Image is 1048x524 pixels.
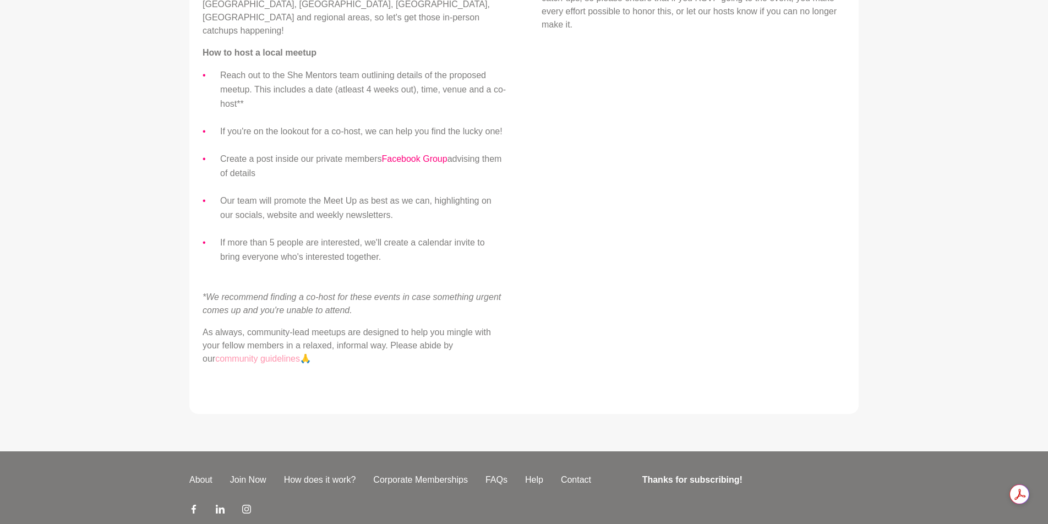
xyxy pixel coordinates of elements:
h4: Thanks for subscribing! [642,473,852,487]
a: FAQs [477,473,516,487]
li: Our team will promote the Meet Up as best as we can, highlighting on our socials, website and wee... [220,194,506,222]
a: Facebook Group [381,154,447,163]
a: About [181,473,221,487]
li: Reach out to the She Mentors team outlining details of the proposed meetup. This includes a date ... [220,68,506,111]
strong: How to host a local meetup [203,48,316,57]
a: Instagram [242,504,251,517]
li: If more than 5 people are interested, we'll create a calendar invite to bring everyone who's inte... [220,236,506,264]
a: Join Now [221,473,275,487]
a: community guidelines [215,354,300,363]
a: Facebook [189,504,198,517]
li: If you're on the lookout for a co-host, we can help you find the lucky one! [220,124,506,139]
em: *We recommend finding a co-host for these events in case something urgent comes up and you're una... [203,292,501,315]
a: Corporate Memberships [364,473,477,487]
li: Create a post inside our private members advising them of details [220,152,506,181]
a: Contact [552,473,600,487]
p: As always, community-lead meetups are designed to help you mingle with your fellow members in a r... [203,326,506,365]
a: Help [516,473,552,487]
a: How does it work? [275,473,365,487]
a: LinkedIn [216,504,225,517]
